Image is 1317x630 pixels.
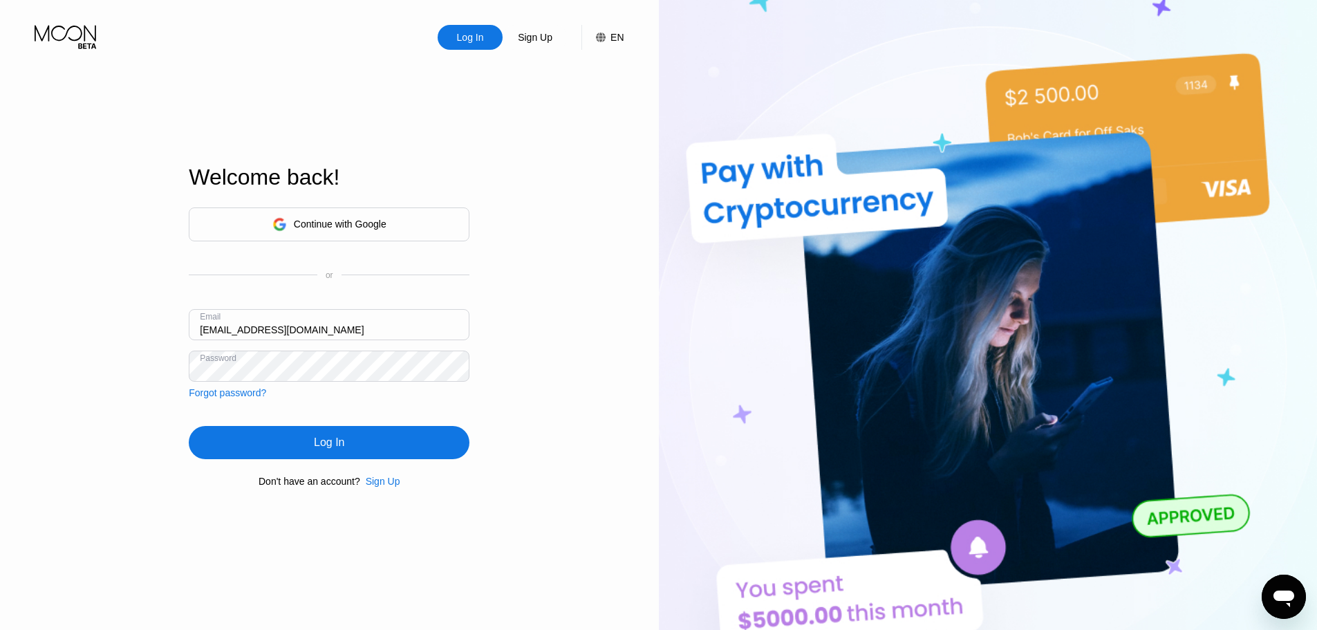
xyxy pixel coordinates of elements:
[366,476,400,487] div: Sign Up
[259,476,360,487] div: Don't have an account?
[314,436,344,450] div: Log In
[610,32,624,43] div: EN
[581,25,624,50] div: EN
[189,207,469,241] div: Continue with Google
[189,387,266,398] div: Forgot password?
[294,219,386,230] div: Continue with Google
[503,25,568,50] div: Sign Up
[326,270,333,280] div: or
[360,476,400,487] div: Sign Up
[438,25,503,50] div: Log In
[1262,575,1306,619] iframe: Button to launch messaging window
[200,312,221,322] div: Email
[200,353,236,363] div: Password
[456,30,485,44] div: Log In
[516,30,554,44] div: Sign Up
[189,426,469,459] div: Log In
[189,165,469,190] div: Welcome back!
